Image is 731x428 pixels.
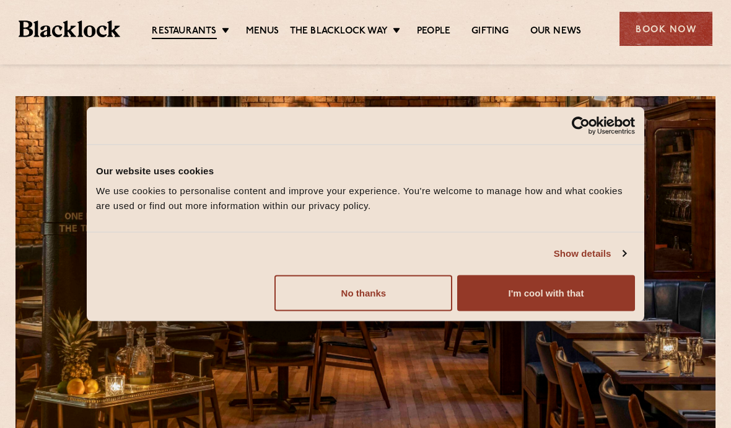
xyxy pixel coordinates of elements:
div: We use cookies to personalise content and improve your experience. You're welcome to manage how a... [96,183,635,213]
img: BL_Textured_Logo-footer-cropped.svg [19,20,120,38]
div: Book Now [619,12,712,46]
a: Our News [530,25,582,38]
a: Show details [554,246,626,261]
button: I'm cool with that [457,275,635,311]
a: People [417,25,450,38]
a: Restaurants [152,25,216,39]
div: Our website uses cookies [96,164,635,179]
a: Gifting [471,25,509,38]
a: Menus [246,25,279,38]
a: The Blacklock Way [290,25,388,38]
a: Usercentrics Cookiebot - opens in a new window [527,117,635,135]
button: No thanks [274,275,452,311]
